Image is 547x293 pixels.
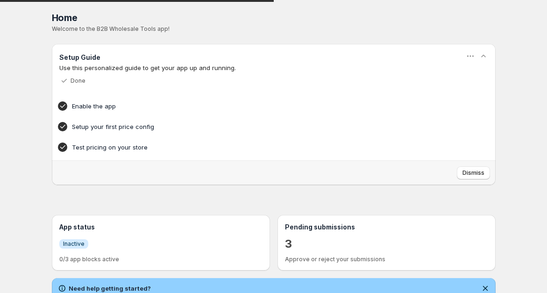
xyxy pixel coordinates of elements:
h4: Setup your first price config [72,122,447,131]
h2: Need help getting started? [69,284,151,293]
span: Inactive [63,240,85,248]
h4: Enable the app [72,101,447,111]
p: Done [71,77,85,85]
button: Dismiss [457,166,490,179]
p: Use this personalized guide to get your app up and running. [59,63,488,72]
a: InfoInactive [59,239,88,249]
p: Welcome to the B2B Wholesale Tools app! [52,25,496,33]
h3: Pending submissions [285,222,488,232]
a: 3 [285,236,292,251]
h3: App status [59,222,263,232]
span: Dismiss [462,169,484,177]
span: Home [52,12,78,23]
h4: Test pricing on your store [72,143,447,152]
p: 0/3 app blocks active [59,256,263,263]
h3: Setup Guide [59,53,100,62]
p: Approve or reject your submissions [285,256,488,263]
